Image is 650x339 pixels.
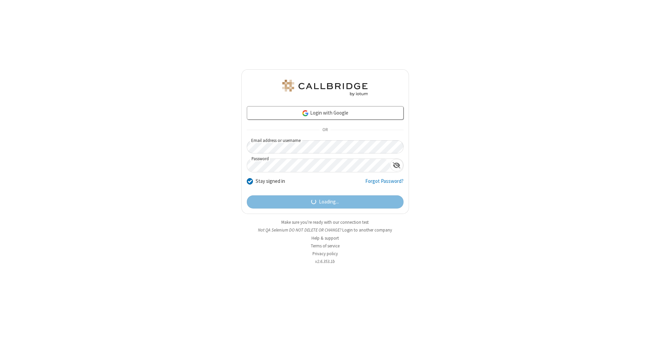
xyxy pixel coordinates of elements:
a: Help & support [311,235,339,241]
a: Terms of service [311,243,340,249]
input: Email address or username [247,140,404,153]
div: Show password [390,159,403,171]
a: Make sure you're ready with our connection test [281,219,369,225]
span: OR [320,125,330,135]
button: Login to another company [342,227,392,233]
input: Password [247,159,390,172]
li: v2.6.353.1b [241,258,409,265]
label: Stay signed in [256,177,285,185]
a: Privacy policy [312,251,338,257]
button: Loading... [247,195,404,209]
img: google-icon.png [302,110,309,117]
img: QA Selenium DO NOT DELETE OR CHANGE [281,80,369,96]
li: Not QA Selenium DO NOT DELETE OR CHANGE? [241,227,409,233]
a: Login with Google [247,106,404,120]
span: Loading... [319,198,339,206]
a: Forgot Password? [365,177,404,190]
